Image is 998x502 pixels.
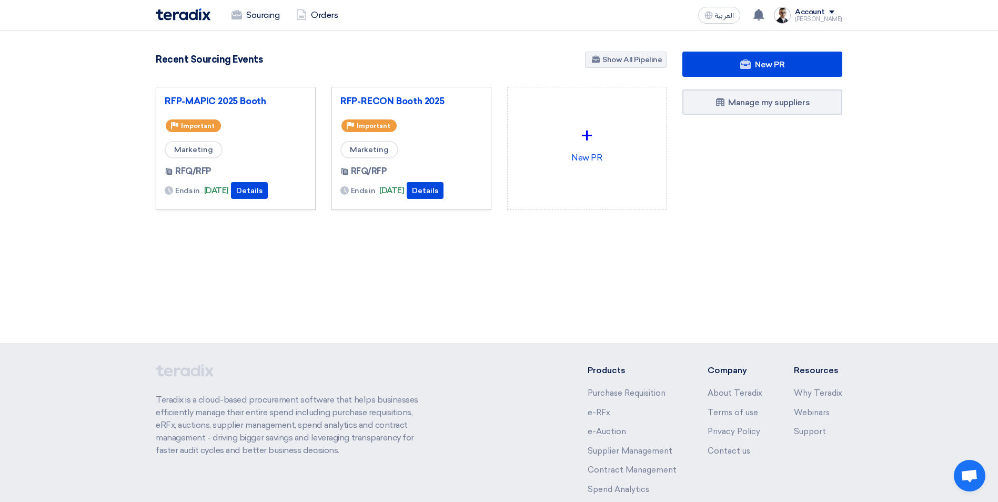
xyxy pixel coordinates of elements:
[181,122,215,129] span: Important
[794,388,842,398] a: Why Teradix
[682,89,842,115] a: Manage my suppliers
[755,59,784,69] span: New PR
[204,185,229,197] span: [DATE]
[708,446,750,456] a: Contact us
[351,165,387,178] span: RFQ/RFP
[588,427,626,436] a: e-Auction
[175,165,211,178] span: RFQ/RFP
[156,54,263,65] h4: Recent Sourcing Events
[165,96,307,106] a: RFP-MAPIC 2025 Booth
[588,388,666,398] a: Purchase Requisition
[340,141,398,158] span: Marketing
[288,4,346,27] a: Orders
[516,96,658,188] div: New PR
[223,4,288,27] a: Sourcing
[340,96,482,106] a: RFP-RECON Booth 2025
[165,141,223,158] span: Marketing
[588,465,677,475] a: Contract Management
[774,7,791,24] img: Jamal_pic_no_background_1753695917957.png
[715,12,734,19] span: العربية
[156,8,210,21] img: Teradix logo
[351,185,376,196] span: Ends in
[794,364,842,377] li: Resources
[698,7,740,24] button: العربية
[794,427,826,436] a: Support
[516,120,658,152] div: +
[708,388,762,398] a: About Teradix
[588,446,672,456] a: Supplier Management
[794,408,830,417] a: Webinars
[585,52,667,68] a: Show All Pipeline
[357,122,390,129] span: Important
[407,182,443,199] button: Details
[708,364,762,377] li: Company
[156,394,430,457] p: Teradix is a cloud-based procurement software that helps businesses efficiently manage their enti...
[588,485,649,494] a: Spend Analytics
[708,408,758,417] a: Terms of use
[795,8,825,17] div: Account
[379,185,404,197] span: [DATE]
[795,16,842,22] div: [PERSON_NAME]
[708,427,760,436] a: Privacy Policy
[588,408,610,417] a: e-RFx
[175,185,200,196] span: Ends in
[954,460,985,491] a: Open chat
[231,182,268,199] button: Details
[588,364,677,377] li: Products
